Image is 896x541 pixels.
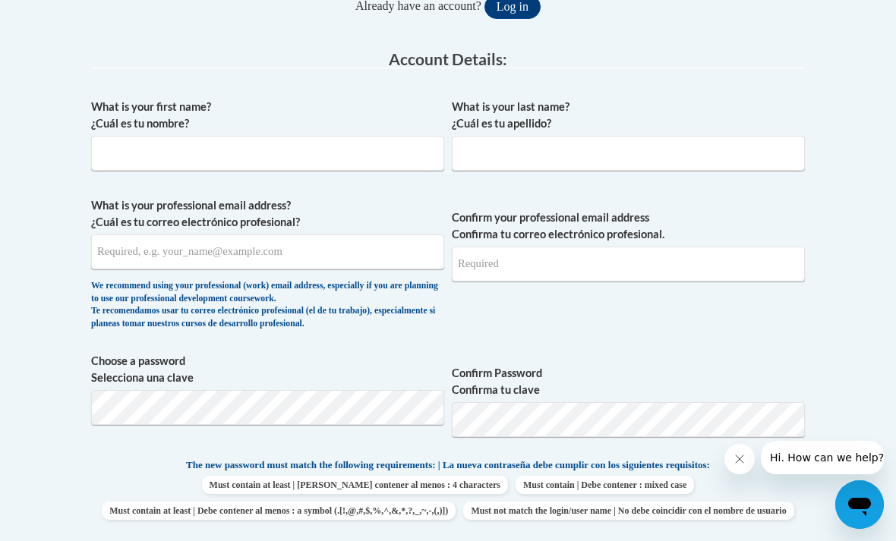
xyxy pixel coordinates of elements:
span: Must contain | Debe contener : mixed case [516,476,694,494]
iframe: Close message [724,444,755,474]
input: Required [452,247,805,282]
div: We recommend using your professional (work) email address, especially if you are planning to use ... [91,280,444,330]
span: Must contain at least | Debe contener al menos : a symbol (.[!,@,#,$,%,^,&,*,?,_,~,-,(,)]) [102,502,456,520]
label: What is your first name? ¿Cuál es tu nombre? [91,99,444,132]
span: Account Details: [389,49,507,68]
input: Metadata input [91,234,444,269]
span: Must not match the login/user name | No debe coincidir con el nombre de usuario [463,502,793,520]
label: What is your professional email address? ¿Cuál es tu correo electrónico profesional? [91,197,444,231]
input: Metadata input [452,136,805,171]
label: Choose a password Selecciona una clave [91,353,444,386]
iframe: Button to launch messaging window [835,480,884,529]
label: What is your last name? ¿Cuál es tu apellido? [452,99,805,132]
span: The new password must match the following requirements: | La nueva contraseña debe cumplir con lo... [186,458,710,472]
label: Confirm your professional email address Confirma tu correo electrónico profesional. [452,209,805,243]
span: Must contain at least | [PERSON_NAME] contener al menos : 4 characters [202,476,508,494]
label: Confirm Password Confirma tu clave [452,365,805,398]
iframe: Message from company [761,441,884,474]
input: Metadata input [91,136,444,171]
